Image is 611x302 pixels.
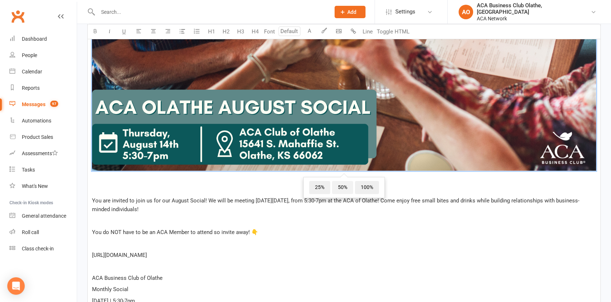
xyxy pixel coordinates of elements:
a: Tasks [9,162,77,178]
span: 100% [355,181,379,194]
div: Open Intercom Messenger [7,277,25,295]
span: You are invited to join us for our August Social! We will be meeting [DATE][DATE], from 5:30-7pm ... [92,197,579,213]
button: A [302,24,317,39]
button: Toggle HTML [375,24,411,39]
a: Calendar [9,64,77,80]
span: 97 [50,101,58,107]
span: Settings [395,4,415,20]
span: Add [347,9,356,15]
button: H2 [219,24,233,39]
input: Search... [96,7,325,17]
button: Line [360,24,375,39]
a: Reports [9,80,77,96]
span: U [122,28,126,35]
div: Product Sales [22,134,53,140]
div: ACA Network [477,15,591,22]
a: Dashboard [9,31,77,47]
span: 25% [309,181,330,194]
div: Roll call [22,229,39,235]
div: AO [459,5,473,19]
div: Assessments [22,150,58,156]
button: H4 [248,24,262,39]
button: H3 [233,24,248,39]
span: ACA Business Club of Olathe [92,275,163,281]
a: Clubworx [9,7,27,25]
div: Messages [22,101,45,107]
a: Automations [9,113,77,129]
a: Product Sales [9,129,77,145]
div: General attendance [22,213,66,219]
div: Reports [22,85,40,91]
button: Font [262,24,277,39]
span: You do NOT have to be an ACA Member to attend so invite away! 👇 [92,229,258,235]
span: Monthly Social [92,286,128,293]
input: Default [279,27,300,36]
a: Roll call [9,224,77,241]
a: Class kiosk mode [9,241,77,257]
div: What's New [22,183,48,189]
div: Class check-in [22,246,54,251]
span: 50% [332,181,353,194]
span: [URL][DOMAIN_NAME] [92,252,147,258]
button: U [117,24,131,39]
button: H1 [204,24,219,39]
div: Automations [22,118,51,124]
a: Assessments [9,145,77,162]
div: ACA Business Club Olathe, [GEOGRAPHIC_DATA] [477,2,591,15]
div: Calendar [22,69,42,75]
a: General attendance kiosk mode [9,208,77,224]
a: Messages 97 [9,96,77,113]
div: People [22,52,37,58]
div: Tasks [22,167,35,173]
div: Dashboard [22,36,47,42]
button: Add [335,6,366,18]
a: What's New [9,178,77,194]
a: People [9,47,77,64]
